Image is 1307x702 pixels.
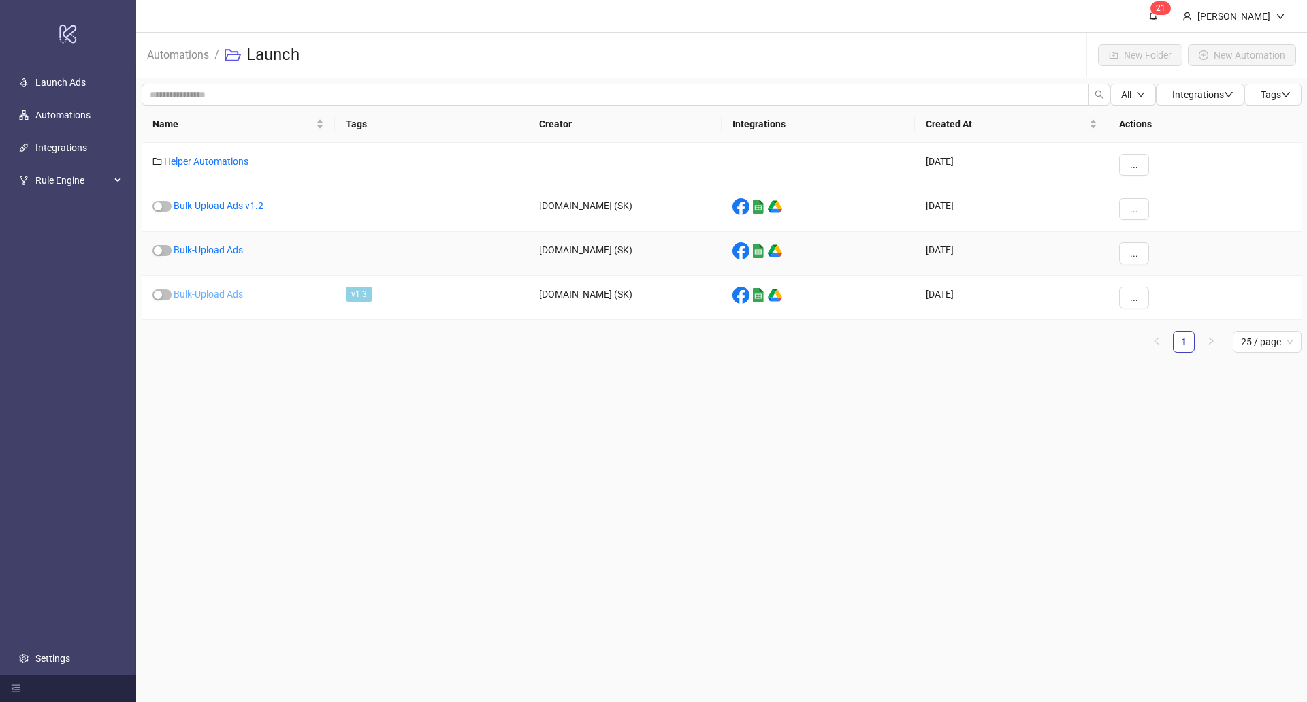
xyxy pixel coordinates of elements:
div: [DOMAIN_NAME] (SK) [528,232,722,276]
span: All [1121,89,1131,100]
span: search [1095,90,1104,99]
span: ... [1130,248,1138,259]
span: Created At [926,116,1086,131]
span: menu-fold [11,684,20,693]
span: ... [1130,292,1138,303]
button: ... [1119,198,1149,220]
th: Integrations [722,106,915,143]
span: Tags [1261,89,1291,100]
span: Name [152,116,313,131]
li: 1 [1173,331,1195,353]
a: Automations [35,110,91,121]
span: Integrations [1172,89,1233,100]
div: [PERSON_NAME] [1192,9,1276,24]
span: 25 / page [1241,332,1293,352]
a: Helper Automations [164,156,248,167]
sup: 21 [1150,1,1171,15]
a: Bulk-Upload Ads [174,244,243,255]
a: Automations [144,46,212,61]
span: v1.3 [346,287,372,302]
div: [DATE] [915,143,1108,187]
div: [DATE] [915,276,1108,320]
li: / [214,33,219,77]
th: Creator [528,106,722,143]
span: 1 [1161,3,1165,13]
a: Bulk-Upload Ads [174,289,243,300]
button: Alldown [1110,84,1156,106]
span: ... [1130,204,1138,214]
a: Bulk-Upload Ads v1.2 [174,200,263,211]
li: Next Page [1200,331,1222,353]
div: [DOMAIN_NAME] (SK) [528,276,722,320]
div: Page Size [1233,331,1302,353]
span: user [1182,12,1192,21]
div: [DATE] [915,232,1108,276]
li: Previous Page [1146,331,1167,353]
button: Integrationsdown [1156,84,1244,106]
span: folder-open [225,47,241,63]
button: New Folder [1098,44,1182,66]
button: ... [1119,242,1149,264]
button: ... [1119,287,1149,308]
span: folder [152,157,162,166]
div: [DATE] [915,187,1108,232]
a: 1 [1174,332,1194,352]
button: left [1146,331,1167,353]
a: Settings [35,653,70,664]
span: left [1152,337,1161,345]
span: Rule Engine [35,167,110,194]
button: right [1200,331,1222,353]
span: 2 [1156,3,1161,13]
button: New Automation [1188,44,1296,66]
span: bell [1148,11,1158,20]
span: down [1281,90,1291,99]
span: right [1207,337,1215,345]
a: Launch Ads [35,77,86,88]
th: Created At [915,106,1108,143]
th: Name [142,106,335,143]
button: Tagsdown [1244,84,1302,106]
th: Tags [335,106,528,143]
span: ... [1130,159,1138,170]
a: Integrations [35,142,87,153]
span: down [1276,12,1285,21]
span: down [1224,90,1233,99]
button: ... [1119,154,1149,176]
span: fork [19,176,29,185]
h3: Launch [246,44,300,66]
div: [DOMAIN_NAME] (SK) [528,187,722,232]
span: down [1137,91,1145,99]
th: Actions [1108,106,1302,143]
